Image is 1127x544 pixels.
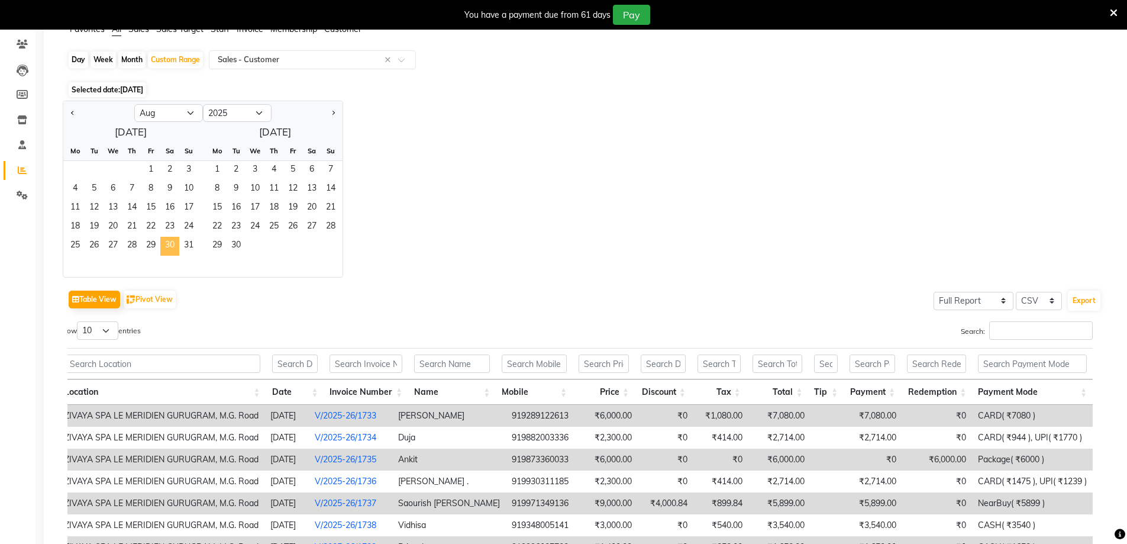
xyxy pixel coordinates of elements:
td: ₹7,080.00 [748,405,810,427]
td: [PERSON_NAME] [392,405,506,427]
div: We [246,141,264,160]
div: Day [69,51,88,68]
a: V/2025-26/1738 [315,520,376,530]
td: ₹0 [638,427,693,449]
td: ₹0 [638,405,693,427]
div: Wednesday, August 20, 2025 [104,218,122,237]
td: ₹3,540.00 [748,514,810,536]
div: Wednesday, September 17, 2025 [246,199,264,218]
span: 4 [264,161,283,180]
span: 28 [122,237,141,256]
td: ₹899.84 [693,493,748,514]
td: [DATE] [264,427,309,449]
span: 23 [160,218,179,237]
td: ₹2,300.00 [576,471,638,493]
div: Friday, September 12, 2025 [283,180,302,199]
span: 25 [264,218,283,237]
div: Sunday, September 14, 2025 [321,180,340,199]
div: Thursday, August 21, 2025 [122,218,141,237]
td: ₹2,300.00 [576,427,638,449]
span: 8 [141,180,160,199]
input: Search Location [64,355,260,373]
td: ₹6,000.00 [576,405,638,427]
td: [DATE] [264,493,309,514]
td: ₹0 [638,449,693,471]
span: 1 [141,161,160,180]
span: 20 [104,218,122,237]
td: ₹3,540.00 [845,514,902,536]
span: Clear all [385,54,395,66]
input: Search Mobile [502,355,567,373]
span: [DATE] [120,85,143,94]
input: Search Date [272,355,318,373]
div: Tu [227,141,246,160]
td: 919348005141 [506,514,576,536]
th: Price: activate to sort column ascending [573,379,635,405]
span: 3 [246,161,264,180]
span: 8 [208,180,227,199]
div: Tuesday, August 12, 2025 [85,199,104,218]
button: Table View [69,291,120,308]
span: 15 [141,199,160,218]
div: Friday, September 5, 2025 [283,161,302,180]
td: CASH( ₹3540 ) [972,514,1093,536]
span: 28 [321,218,340,237]
div: Tu [85,141,104,160]
span: 11 [66,199,85,218]
td: 919289122613 [506,405,576,427]
div: Sunday, August 3, 2025 [179,161,198,180]
div: Monday, August 18, 2025 [66,218,85,237]
td: ₹5,899.00 [845,493,902,514]
th: Date: activate to sort column ascending [266,379,324,405]
div: Saturday, September 20, 2025 [302,199,321,218]
span: 17 [179,199,198,218]
span: 13 [104,199,122,218]
td: CARD( ₹1475 ), UPI( ₹1239 ) [972,471,1093,493]
input: Search: [989,321,1093,340]
a: V/2025-26/1734 [315,432,376,443]
span: 10 [179,180,198,199]
div: Sunday, August 24, 2025 [179,218,198,237]
span: 29 [141,237,160,256]
td: ₹2,714.00 [748,427,810,449]
button: Pay [613,5,650,25]
button: Next month [328,104,338,123]
td: Vidhisa [392,514,506,536]
td: ₹0 [638,471,693,493]
span: 22 [208,218,227,237]
div: Saturday, August 30, 2025 [160,237,179,256]
td: ₹1,080.00 [693,405,748,427]
th: Invoice Number: activate to sort column ascending [324,379,408,405]
div: Monday, September 29, 2025 [208,237,227,256]
input: Search Discount [641,355,686,373]
td: ₹0 [845,449,902,471]
th: Redemption: activate to sort column ascending [901,379,972,405]
span: 26 [85,237,104,256]
div: Saturday, September 27, 2025 [302,218,321,237]
span: 20 [302,199,321,218]
div: Mo [208,141,227,160]
div: Thursday, September 11, 2025 [264,180,283,199]
td: ₹0 [638,514,693,536]
span: 23 [227,218,246,237]
td: ZIVAYA SPA LE MERIDIEN GURUGRAM, M.G. Road [59,493,264,514]
span: 6 [104,180,122,199]
input: Search Tax [697,355,741,373]
span: 15 [208,199,227,218]
span: 21 [321,199,340,218]
td: ₹414.00 [693,427,748,449]
button: Pivot View [124,291,176,308]
span: 3 [179,161,198,180]
span: 7 [122,180,141,199]
input: Search Total [753,355,803,373]
div: Thursday, September 4, 2025 [264,161,283,180]
td: CARD( ₹944 ), UPI( ₹1770 ) [972,427,1093,449]
span: 24 [179,218,198,237]
div: Tuesday, September 30, 2025 [227,237,246,256]
span: 5 [85,180,104,199]
td: [PERSON_NAME] . [392,471,506,493]
span: 22 [141,218,160,237]
div: Fr [141,141,160,160]
td: ZIVAYA SPA LE MERIDIEN GURUGRAM, M.G. Road [59,471,264,493]
div: Tuesday, August 26, 2025 [85,237,104,256]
